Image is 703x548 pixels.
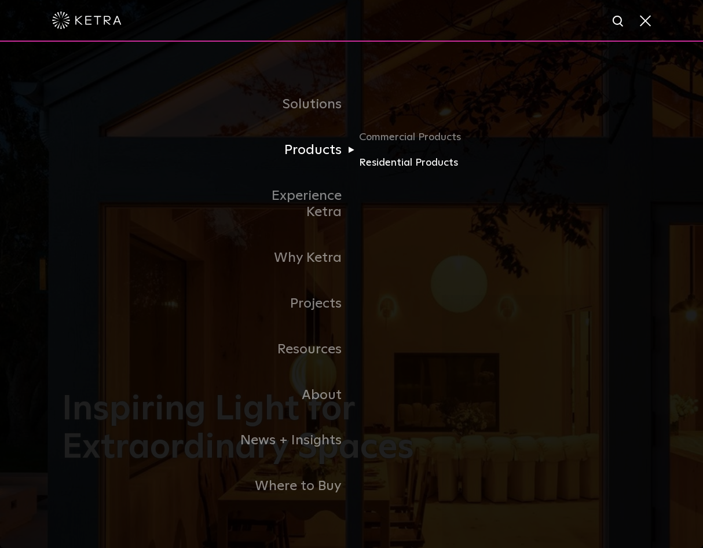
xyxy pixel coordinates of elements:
a: Why Ketra [233,235,351,281]
a: Solutions [233,82,351,127]
a: Products [233,127,351,173]
a: Residential Products [359,155,470,171]
a: Commercial Products [359,129,470,155]
a: Resources [233,327,351,372]
a: Experience Ketra [233,173,351,236]
a: About [233,372,351,418]
a: Projects [233,281,351,327]
img: search icon [612,14,626,29]
img: ketra-logo-2019-white [52,12,122,29]
a: Where to Buy [233,463,351,509]
div: Navigation Menu [233,82,470,509]
a: News + Insights [233,418,351,463]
